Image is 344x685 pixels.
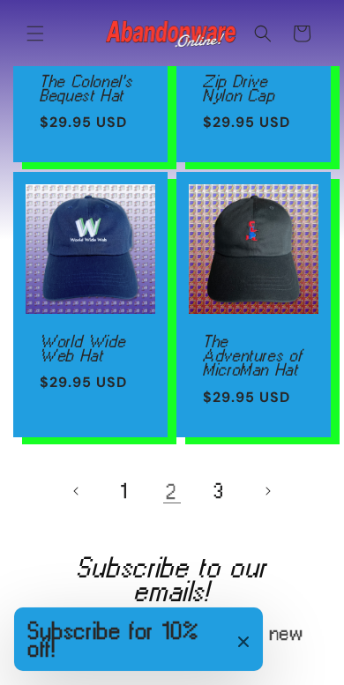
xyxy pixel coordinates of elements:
summary: Menu [16,13,55,52]
a: Next page [248,472,287,510]
a: The Colonel's Bequest Hat [40,74,141,102]
a: Page 2 [153,472,191,510]
a: Page 3 [200,472,239,510]
a: World Wide Web Hat [40,334,141,362]
a: Abandonware [99,9,243,57]
a: Previous page [57,472,96,510]
a: The Adventures of MicroMan Hat [203,334,304,377]
a: Zip Drive Nylon Cap [203,74,304,102]
nav: Pagination [13,472,331,510]
img: Abandonware [106,16,237,51]
h2: Subscribe to our emails! [35,555,309,603]
a: Page 1 [105,472,144,510]
summary: Search [243,13,282,52]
